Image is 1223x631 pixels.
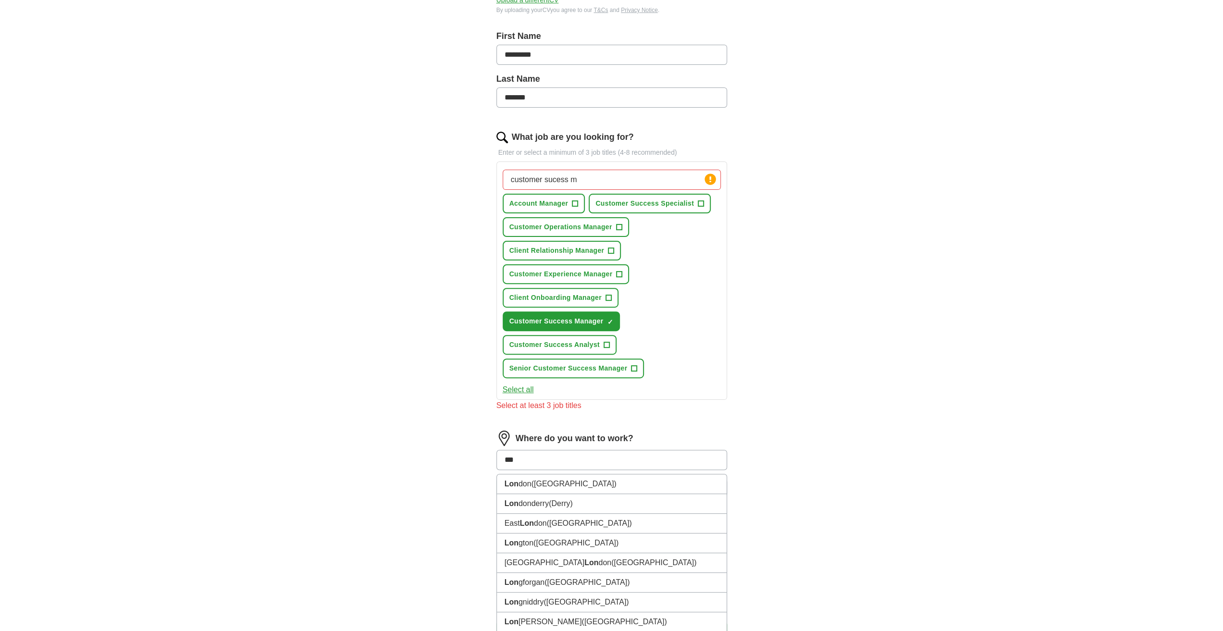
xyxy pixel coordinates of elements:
p: Enter or select a minimum of 3 job titles (4-8 recommended) [496,148,727,158]
span: ([GEOGRAPHIC_DATA]) [611,558,696,567]
img: search.png [496,132,508,143]
span: ([GEOGRAPHIC_DATA]) [533,539,618,547]
li: donderry [497,494,727,514]
span: (Derry) [549,499,573,507]
strong: Lon [505,618,519,626]
li: don [497,474,727,494]
li: [GEOGRAPHIC_DATA] don [497,553,727,573]
button: Customer Success Analyst [503,335,617,355]
img: location.png [496,431,512,446]
strong: Lon [520,519,534,527]
button: Client Relationship Manager [503,241,621,260]
button: Customer Success Specialist [589,194,711,213]
label: First Name [496,30,727,43]
button: Account Manager [503,194,585,213]
strong: Lon [505,499,519,507]
span: Senior Customer Success Manager [509,363,628,373]
li: gforgan [497,573,727,593]
strong: Lon [505,480,519,488]
span: ([GEOGRAPHIC_DATA]) [544,578,630,586]
button: Customer Operations Manager [503,217,629,237]
span: Customer Success Analyst [509,340,600,350]
span: Customer Success Specialist [595,198,694,209]
li: East don [497,514,727,533]
span: Customer Experience Manager [509,269,613,279]
span: Client Onboarding Manager [509,293,602,303]
strong: Lon [505,539,519,547]
label: What job are you looking for? [512,131,634,144]
span: ([GEOGRAPHIC_DATA]) [544,598,629,606]
span: Customer Success Manager [509,316,604,326]
span: Account Manager [509,198,568,209]
span: ([GEOGRAPHIC_DATA]) [547,519,632,527]
span: ([GEOGRAPHIC_DATA]) [581,618,667,626]
span: ([GEOGRAPHIC_DATA]) [531,480,617,488]
button: Select all [503,384,534,396]
button: Customer Success Manager✓ [503,311,620,331]
strong: Lon [584,558,598,567]
button: Client Onboarding Manager [503,288,618,308]
li: gniddry [497,593,727,612]
button: Senior Customer Success Manager [503,359,644,378]
strong: Lon [505,598,519,606]
div: Select at least 3 job titles [496,400,727,411]
input: Type a job title and press enter [503,170,721,190]
a: Privacy Notice [621,7,658,13]
a: T&Cs [593,7,608,13]
span: ✓ [607,318,613,326]
span: Client Relationship Manager [509,246,605,256]
span: Customer Operations Manager [509,222,612,232]
li: gton [497,533,727,553]
label: Where do you want to work? [516,432,633,445]
label: Last Name [496,73,727,86]
strong: Lon [505,578,519,586]
button: Customer Experience Manager [503,264,630,284]
div: By uploading your CV you agree to our and . [496,6,727,14]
